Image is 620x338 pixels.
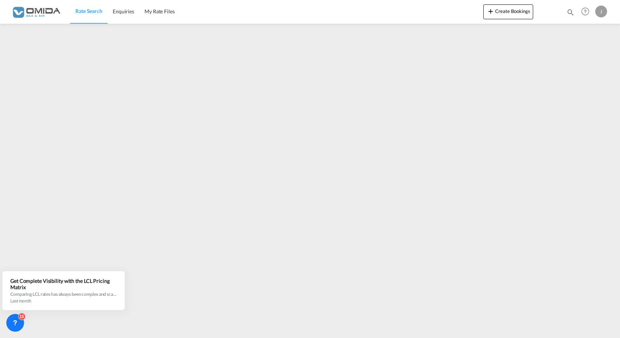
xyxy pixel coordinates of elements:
[75,8,102,14] span: Rate Search
[113,8,134,14] span: Enquiries
[144,8,175,14] span: My Rate Files
[579,5,592,18] span: Help
[566,8,575,19] div: icon-magnify
[595,6,607,17] div: J
[483,4,533,19] button: icon-plus 400-fgCreate Bookings
[579,5,595,19] div: Help
[486,7,495,16] md-icon: icon-plus 400-fg
[566,8,575,16] md-icon: icon-magnify
[11,3,61,20] img: 459c566038e111ed959c4fc4f0a4b274.png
